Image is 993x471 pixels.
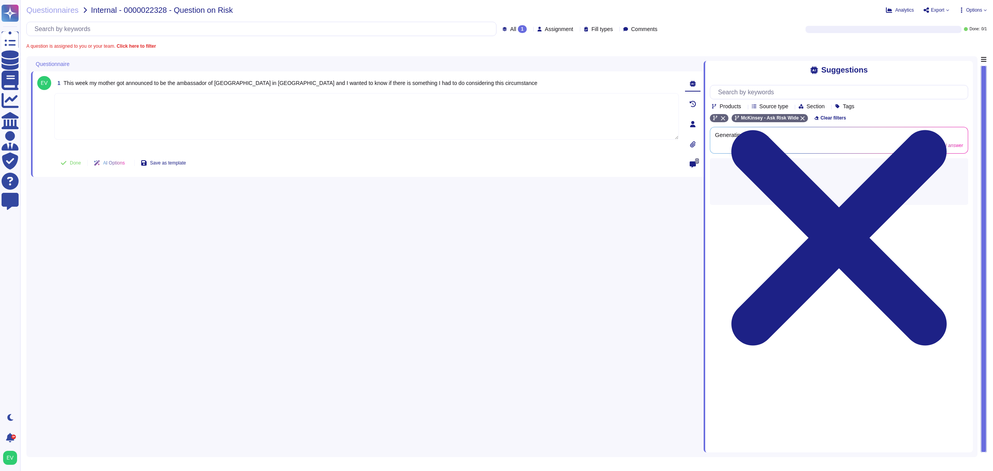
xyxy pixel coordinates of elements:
span: Save as template [150,161,186,165]
span: Questionnaires [26,6,79,14]
div: 1 [518,25,527,33]
span: Comments [631,26,657,32]
span: 1 [54,80,61,86]
span: Internal - 0000022328 - Question on Risk [91,6,233,14]
b: Click here to filter [115,43,156,49]
span: Fill types [592,26,613,32]
img: user [3,451,17,465]
span: A question is assigned to you or your team. [26,44,156,48]
span: This week my mother got announced to be the ambassador of [GEOGRAPHIC_DATA] in [GEOGRAPHIC_DATA] ... [64,80,537,86]
span: 0 [695,158,699,164]
button: Done [54,155,87,171]
span: Export [931,8,945,12]
span: Analytics [895,8,914,12]
span: Done [70,161,81,165]
button: user [2,449,22,466]
span: 0 / 1 [981,27,987,31]
span: Assignment [545,26,573,32]
input: Search by keywords [714,85,968,99]
button: Save as template [135,155,192,171]
span: Done: [969,27,980,31]
span: Questionnaire [36,61,69,67]
span: AI Options [103,161,125,165]
textarea: To enrich screen reader interactions, please activate Accessibility in Grammarly extension settings [54,93,679,140]
span: All [510,26,516,32]
button: Analytics [886,7,914,13]
img: user [37,76,51,90]
div: 9+ [11,435,16,439]
input: Search by keywords [31,22,496,36]
span: Options [966,8,982,12]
